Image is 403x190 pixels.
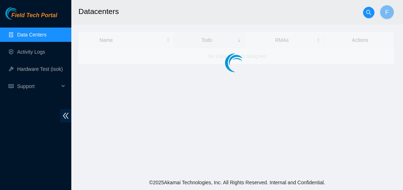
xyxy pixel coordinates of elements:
a: Activity Logs [17,49,45,55]
a: Akamai TechnologiesField Tech Portal [5,13,57,22]
span: double-left [60,109,71,122]
span: search [363,10,374,15]
button: search [363,7,374,18]
img: Akamai Technologies [5,7,36,20]
span: Support [17,79,59,93]
footer: © 2025 Akamai Technologies, Inc. All Rights Reserved. Internal and Confidential. [71,175,403,190]
span: read [9,84,14,89]
span: F [385,8,389,17]
button: F [380,5,394,19]
span: Field Tech Portal [11,12,57,19]
a: Data Centers [17,32,46,38]
a: Hardware Test (isok) [17,66,63,72]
